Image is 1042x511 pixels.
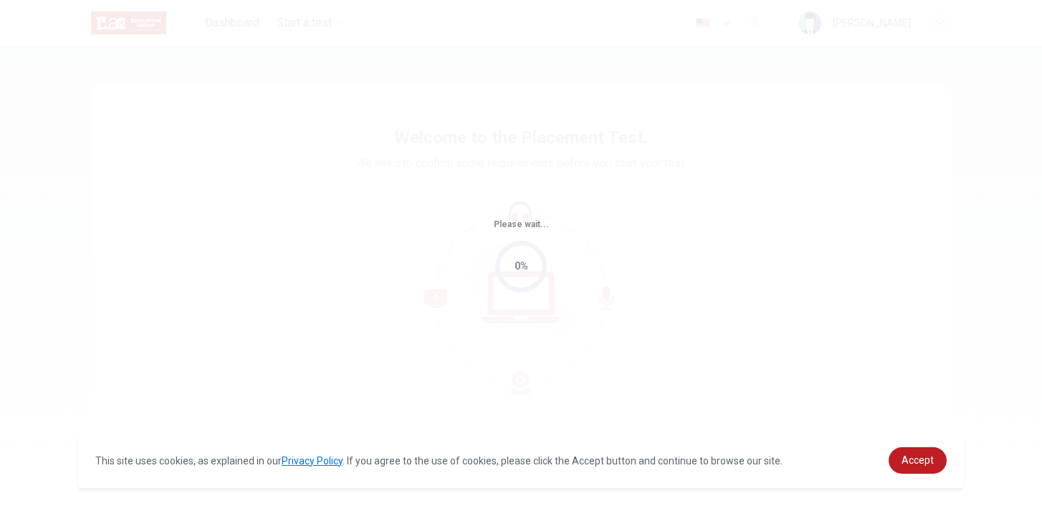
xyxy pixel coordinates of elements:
[515,258,528,274] div: 0%
[78,433,964,488] div: cookieconsent
[902,454,934,466] span: Accept
[494,219,549,229] span: Please wait...
[889,447,947,474] a: dismiss cookie message
[282,455,343,467] a: Privacy Policy
[95,455,783,467] span: This site uses cookies, as explained in our . If you agree to the use of cookies, please click th...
